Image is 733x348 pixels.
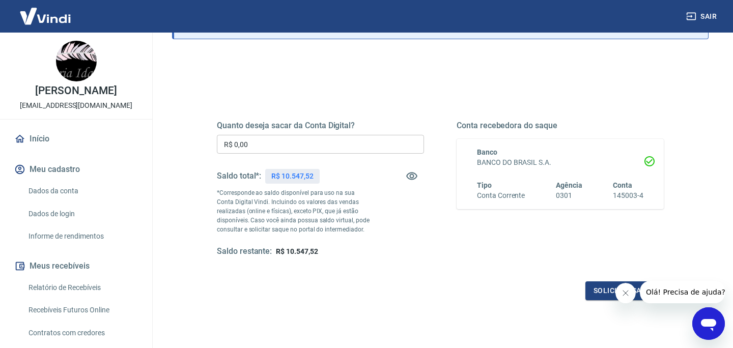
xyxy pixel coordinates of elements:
[477,157,643,168] h6: BANCO DO BRASIL S.A.
[556,181,582,189] span: Agência
[640,281,725,303] iframe: Mensagem da empresa
[613,190,643,201] h6: 145003-4
[12,255,140,277] button: Meus recebíveis
[217,121,424,131] h5: Quanto deseja sacar da Conta Digital?
[585,281,664,300] button: Solicitar saque
[692,307,725,340] iframe: Botão para abrir a janela de mensagens
[56,41,97,81] img: 1f2950ad-7bc7-40ce-8fd5-95a3dd719d40.jpeg
[217,188,372,234] p: *Corresponde ao saldo disponível para uso na sua Conta Digital Vindi. Incluindo os valores das ve...
[24,181,140,201] a: Dados da conta
[6,7,86,15] span: Olá! Precisa de ajuda?
[477,181,492,189] span: Tipo
[24,323,140,343] a: Contratos com credores
[24,226,140,247] a: Informe de rendimentos
[271,171,313,182] p: R$ 10.547,52
[217,171,261,181] h5: Saldo total*:
[477,148,497,156] span: Banco
[20,100,132,111] p: [EMAIL_ADDRESS][DOMAIN_NAME]
[556,190,582,201] h6: 0301
[24,300,140,321] a: Recebíveis Futuros Online
[613,181,632,189] span: Conta
[477,190,525,201] h6: Conta Corrente
[12,158,140,181] button: Meu cadastro
[24,277,140,298] a: Relatório de Recebíveis
[12,128,140,150] a: Início
[24,204,140,224] a: Dados de login
[615,283,636,303] iframe: Fechar mensagem
[217,246,272,257] h5: Saldo restante:
[35,85,117,96] p: [PERSON_NAME]
[276,247,318,255] span: R$ 10.547,52
[12,1,78,32] img: Vindi
[684,7,721,26] button: Sair
[457,121,664,131] h5: Conta recebedora do saque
